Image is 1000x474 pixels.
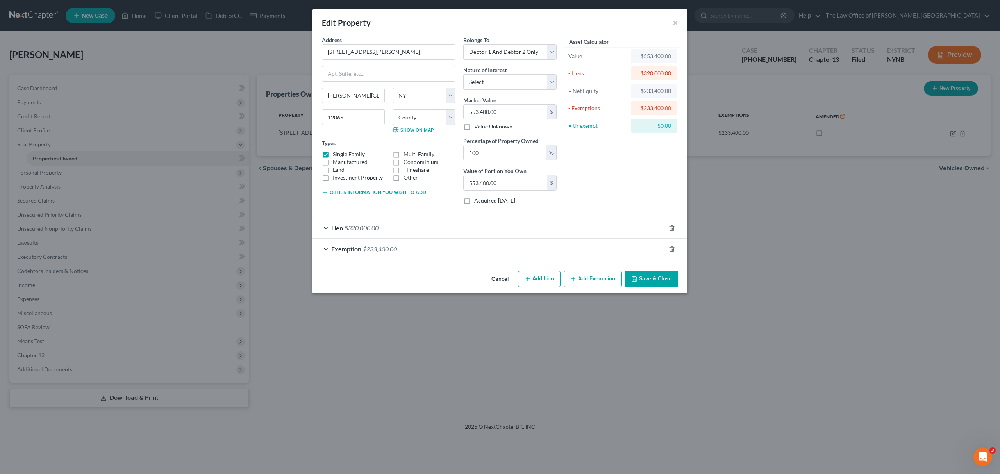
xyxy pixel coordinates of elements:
span: Address [322,37,342,43]
button: Add Lien [518,271,561,287]
div: Edit Property [322,17,371,28]
button: × [673,18,678,27]
span: Exemption [331,245,361,253]
div: = Net Equity [568,87,627,95]
label: Market Value [463,96,496,104]
input: Apt, Suite, etc... [322,66,455,81]
div: $ [547,105,556,119]
div: Value [568,52,627,60]
input: 0.00 [464,175,547,190]
button: Add Exemption [564,271,622,287]
label: Manufactured [333,158,368,166]
button: Save & Close [625,271,678,287]
span: $233,400.00 [363,245,397,253]
div: $0.00 [637,122,671,130]
span: 3 [989,447,996,454]
div: = Unexempt [568,122,627,130]
div: $320,000.00 [637,69,671,77]
label: Value Unknown [474,123,512,130]
a: Show on Map [393,127,434,133]
button: Cancel [485,272,515,287]
button: Other information you wish to add [322,189,426,196]
iframe: Intercom live chat [973,447,992,466]
input: Enter city... [322,88,384,103]
label: Condominium [404,158,439,166]
div: $233,400.00 [637,104,671,112]
label: Acquired [DATE] [474,197,515,205]
input: 0.00 [464,105,547,119]
label: Nature of Interest [463,66,507,74]
label: Single Family [333,150,365,158]
label: Types [322,139,336,147]
div: $553,400.00 [637,52,671,60]
label: Value of Portion You Own [463,167,527,175]
span: Lien [331,224,343,232]
label: Investment Property [333,174,383,182]
div: $233,400.00 [637,87,671,95]
label: Percentage of Property Owned [463,137,539,145]
label: Asset Calculator [569,37,609,46]
div: - Liens [568,69,627,77]
input: Enter address... [322,45,455,59]
div: - Exemptions [568,104,627,112]
span: Belongs To [463,37,489,43]
div: $ [547,175,556,190]
div: % [546,145,556,160]
label: Multi Family [404,150,434,158]
span: $320,000.00 [345,224,379,232]
input: 0.00 [464,145,546,160]
label: Other [404,174,418,182]
input: Enter zip... [322,109,385,125]
label: Timeshare [404,166,429,174]
label: Land [333,166,345,174]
